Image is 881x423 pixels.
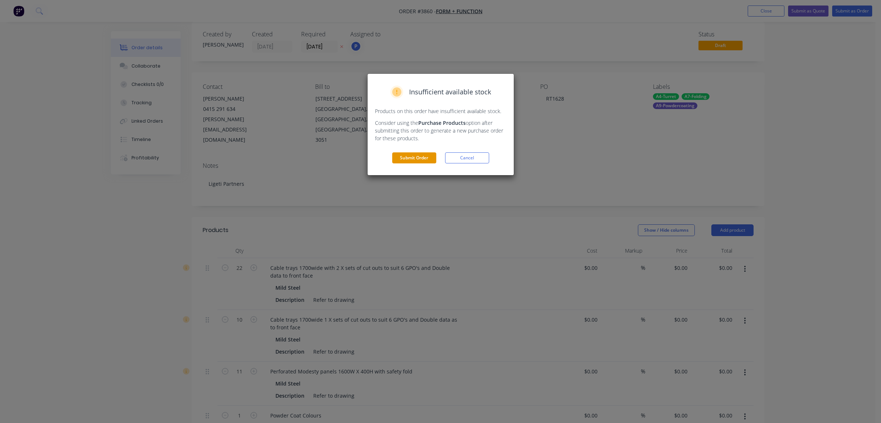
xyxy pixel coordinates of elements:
[418,119,466,126] strong: Purchase Products
[375,107,506,115] p: Products on this order have insufficient available stock.
[392,152,436,163] button: Submit Order
[409,87,491,97] span: Insufficient available stock
[375,119,506,142] p: Consider using the option after submitting this order to generate a new purchase order for these ...
[445,152,489,163] button: Cancel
